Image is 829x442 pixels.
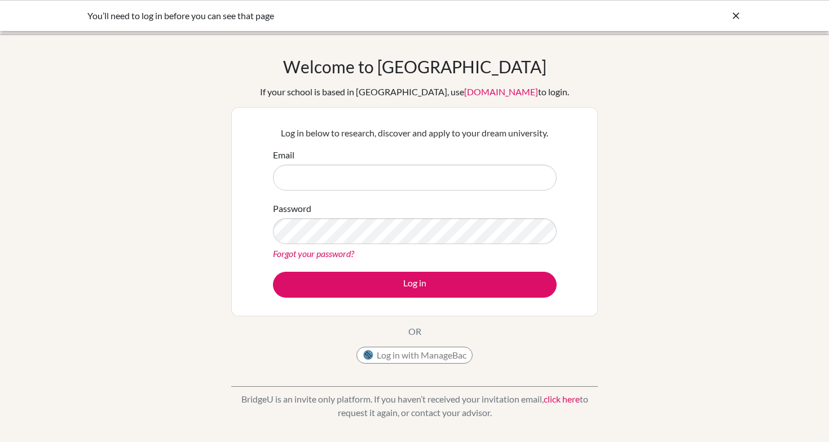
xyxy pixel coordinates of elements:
[283,56,546,77] h1: Welcome to [GEOGRAPHIC_DATA]
[231,392,598,419] p: BridgeU is an invite only platform. If you haven’t received your invitation email, to request it ...
[273,272,557,298] button: Log in
[260,85,569,99] div: If your school is based in [GEOGRAPHIC_DATA], use to login.
[87,9,572,23] div: You’ll need to log in before you can see that page
[464,86,538,97] a: [DOMAIN_NAME]
[544,394,580,404] a: click here
[356,347,473,364] button: Log in with ManageBac
[273,248,354,259] a: Forgot your password?
[273,126,557,140] p: Log in below to research, discover and apply to your dream university.
[273,202,311,215] label: Password
[273,148,294,162] label: Email
[408,325,421,338] p: OR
